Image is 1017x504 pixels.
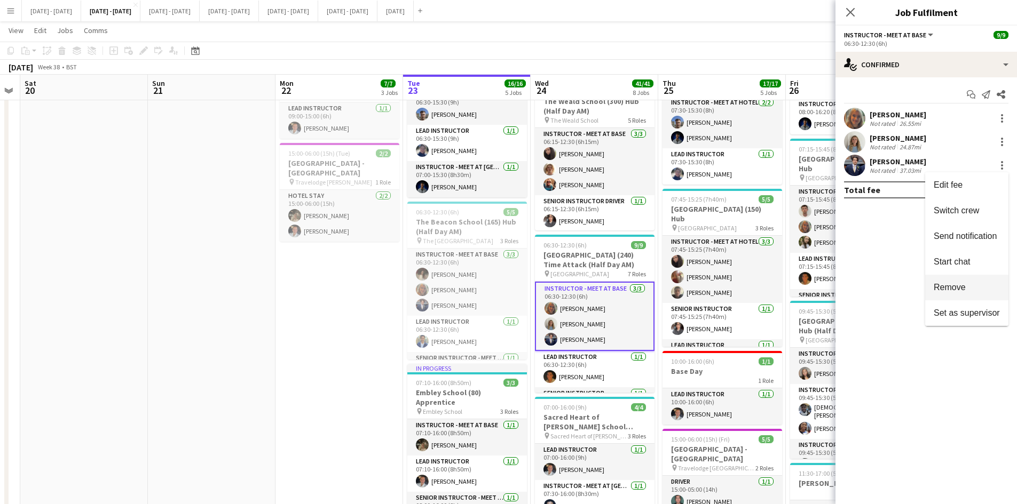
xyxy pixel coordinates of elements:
[925,275,1008,300] button: Remove
[934,206,979,215] span: Switch crew
[925,198,1008,223] button: Switch crew
[934,283,966,292] span: Remove
[934,180,963,189] span: Edit fee
[925,223,1008,249] button: Send notification
[925,249,1008,275] button: Start chat
[925,172,1008,198] button: Edit fee
[934,308,1000,317] span: Set as supervisor
[925,300,1008,326] button: Set as supervisor
[934,231,997,241] span: Send notification
[934,257,970,266] span: Start chat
